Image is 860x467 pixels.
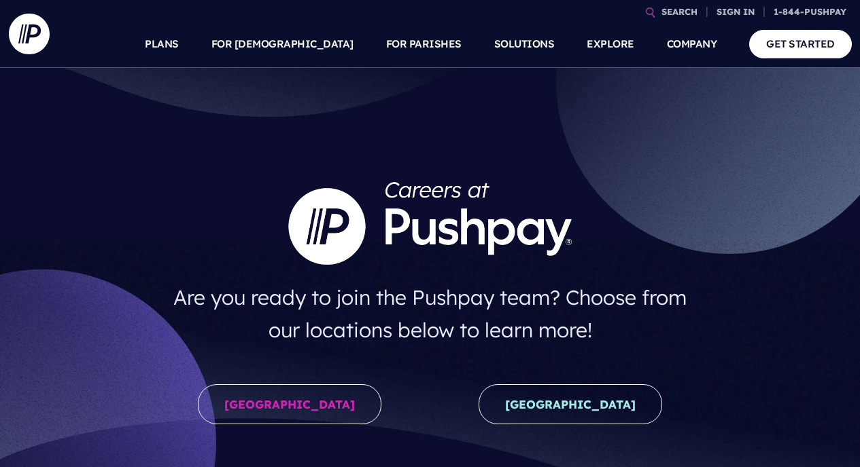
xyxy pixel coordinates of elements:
a: SOLUTIONS [494,20,555,68]
a: FOR [DEMOGRAPHIC_DATA] [211,20,354,68]
a: COMPANY [667,20,717,68]
a: PLANS [145,20,179,68]
a: [GEOGRAPHIC_DATA] [198,384,381,424]
a: EXPLORE [587,20,634,68]
h4: Are you ready to join the Pushpay team? Choose from our locations below to learn more! [160,276,700,352]
a: FOR PARISHES [386,20,462,68]
a: [GEOGRAPHIC_DATA] [479,384,662,424]
a: GET STARTED [749,30,852,58]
